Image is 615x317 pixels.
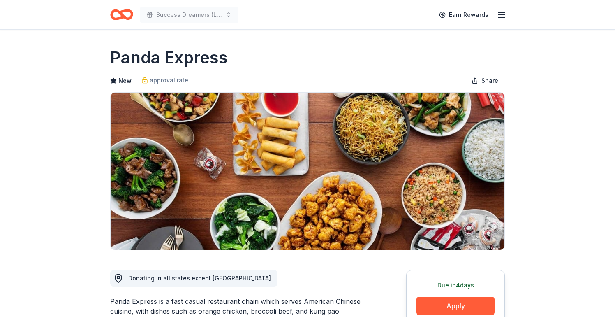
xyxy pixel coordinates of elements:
span: Donating in all states except [GEOGRAPHIC_DATA] [128,275,271,282]
img: Image for Panda Express [111,93,504,250]
button: Apply [416,297,495,315]
span: approval rate [150,75,188,85]
button: Share [465,72,505,89]
span: Share [481,76,498,86]
span: Success Dreamers (Leadership) Academy [156,10,222,20]
div: Due in 4 days [416,280,495,290]
a: approval rate [141,75,188,85]
button: Success Dreamers (Leadership) Academy [140,7,238,23]
a: Home [110,5,133,24]
a: Earn Rewards [434,7,493,22]
h1: Panda Express [110,46,228,69]
span: New [118,76,132,86]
